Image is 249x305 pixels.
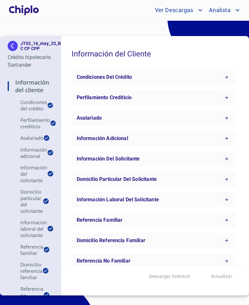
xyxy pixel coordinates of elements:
p: Asalariado [8,135,43,141]
img: Docupass spot blue [8,41,20,51]
p: Información del Solicitante [8,164,47,183]
span: Condiciones del Crédito [77,74,132,80]
p: Crédito hipotecario Santander [8,54,53,69]
div: Referencia Familiar [72,212,236,228]
span: Referencia Familiar [77,217,123,223]
button: account of current user [204,5,241,15]
div: Domicilio Referencia Familiar [72,233,236,248]
p: Referencia No Familiar [8,286,43,305]
span: Perfilamiento crediticio [77,94,132,100]
p: JT02_16_may_25_Banamex C CP CPP [20,41,77,51]
button: Descargar Solicitud [147,271,192,282]
span: Información del Solicitante [77,156,140,162]
p: Información adicional [8,146,47,159]
span: Analista [204,5,234,15]
div: Condiciones del Crédito [72,70,236,85]
div: Información adicional [72,131,236,146]
div: Referencia No Familiar [72,253,236,269]
p: Domicilio Particular del Solicitante [8,189,43,214]
p: Información del Cliente [8,78,53,94]
p: Referencia Familiar [8,243,43,256]
p: Información Laboral del Solicitante [8,219,47,238]
span: Referencia No Familiar [77,258,130,264]
p: Perfilamiento crediticio [8,117,50,130]
span: Asalariado [77,115,102,121]
span: Información Laboral del Solicitante [77,197,159,203]
div: Domicilio Particular del Solicitante [72,172,236,187]
p: Condiciones del Crédito [8,99,47,112]
div: Perfilamiento crediticio [72,90,236,105]
h5: Información del Cliente [72,41,236,67]
span: Domicilio Referencia Familiar [77,237,145,243]
div: Información del Solicitante [72,151,236,167]
span: Ver Descargas [150,5,197,15]
span: Actualizar [211,272,232,280]
div: JT02_16_may_25_Banamex C CP CPP [8,41,53,54]
div: Información Laboral del Solicitante [72,192,236,207]
button: account of current user [150,5,204,15]
button: Actualizar [208,271,235,282]
span: Información adicional [77,135,128,141]
p: Domicilio Referencia Familiar [8,261,42,280]
span: Descargar Solicitud [149,272,190,280]
span: Domicilio Particular del Solicitante [77,176,157,182]
div: Asalariado [72,110,236,126]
